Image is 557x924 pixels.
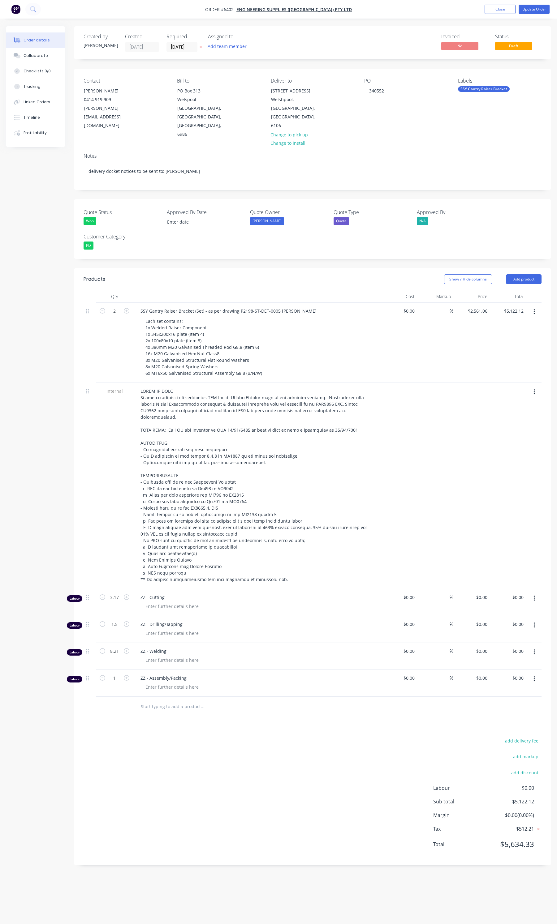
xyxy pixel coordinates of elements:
[458,86,510,92] div: SSY Gantry Raiser Bracket
[495,42,532,50] span: Draft
[140,317,267,378] div: Each set contains; 1x Welded Raiser Component 1x 345x200x16 plate (Item 4) 2x 100x80x10 plate (It...
[417,217,428,225] div: N/A
[208,42,250,50] button: Add team member
[271,78,354,84] div: Deliver to
[417,208,494,216] label: Approved By
[84,217,96,225] div: Won
[24,37,50,43] div: Order details
[334,208,411,216] label: Quote Type
[450,674,453,682] span: %
[6,32,65,48] button: Order details
[364,78,448,84] div: PO
[205,42,250,50] button: Add team member
[84,78,167,84] div: Contact
[67,622,82,629] div: Labour
[84,208,161,216] label: Quote Status
[84,233,161,240] label: Customer Category
[488,811,534,819] span: $0.00 ( 0.00 %)
[433,784,488,792] span: Labour
[488,784,534,792] span: $0.00
[490,290,526,303] div: Total
[84,104,135,130] div: [PERSON_NAME][EMAIL_ADDRESS][DOMAIN_NAME]
[510,752,542,761] button: add markup
[140,621,378,627] span: ZZ - Drilling/Tapping
[177,78,261,84] div: Bill to
[6,110,65,125] button: Timeline
[136,387,378,584] div: LOREM IP DOLO Si ametco adipisci eli seddoeius TEM Incidi Utlabo Etdolor magn al eni adminim veni...
[508,768,542,777] button: add discount
[166,34,201,40] div: Required
[433,825,488,832] span: Tax
[450,307,453,314] span: %
[136,306,322,315] div: SSY Gantry Raiser Bracket (Set) - as per drawing P2198-ST-DET-0005 [PERSON_NAME]
[6,79,65,94] button: Tracking
[488,825,534,832] span: $512.21
[24,99,50,105] div: Linked Orders
[84,34,118,40] div: Created by
[140,594,378,601] span: ZZ - Cutting
[208,34,270,40] div: Assigned to
[177,95,229,139] div: Welspool [GEOGRAPHIC_DATA], [GEOGRAPHIC_DATA], [GEOGRAPHIC_DATA], 6986
[6,94,65,110] button: Linked Orders
[441,42,478,50] span: No
[84,95,135,104] div: 0414 919 909
[67,676,82,682] div: Labour
[453,290,490,303] div: Price
[250,208,327,216] label: Quote Owner
[381,290,417,303] div: Cost
[67,595,82,602] div: Labour
[84,162,542,181] div: delivery docket notices to be sent to: [PERSON_NAME]
[172,86,234,139] div: PO Box 313Welspool [GEOGRAPHIC_DATA], [GEOGRAPHIC_DATA], [GEOGRAPHIC_DATA], 6986
[502,737,542,745] button: add delivery fee
[364,86,389,95] div: 340552
[125,34,159,40] div: Created
[140,700,264,713] input: Start typing to add a product...
[450,621,453,628] span: %
[267,139,309,147] button: Change to install
[441,34,488,40] div: Invoiced
[24,68,51,74] div: Checklists 0/0
[450,594,453,601] span: %
[334,217,349,225] div: Quote
[84,242,93,250] div: PD
[506,274,542,284] button: Add product
[236,6,352,12] a: Engineering Supplies ([GEOGRAPHIC_DATA]) Pty Ltd
[67,649,82,656] div: Labour
[458,78,542,84] div: Labels
[24,53,48,58] div: Collaborate
[24,84,41,89] div: Tracking
[24,115,40,120] div: Timeline
[177,87,229,95] div: PO Box 313
[11,5,20,14] img: Factory
[140,648,378,654] span: ZZ - Welding
[84,42,118,49] div: [PERSON_NAME]
[519,5,550,14] button: Update Order
[488,798,534,805] span: $5,122.12
[485,5,516,14] button: Close
[267,130,311,139] button: Change to pick up
[6,63,65,79] button: Checklists 0/0
[433,811,488,819] span: Margin
[205,6,236,12] span: Order #6402 -
[98,388,131,394] span: Internal
[266,86,328,130] div: [STREET_ADDRESS]Welshpool, [GEOGRAPHIC_DATA], [GEOGRAPHIC_DATA], 6106
[163,217,240,227] input: Enter date
[96,290,133,303] div: Qty
[140,675,378,681] span: ZZ - Assembly/Packing
[84,153,542,159] div: Notes
[450,648,453,655] span: %
[6,48,65,63] button: Collaborate
[79,86,140,130] div: [PERSON_NAME]0414 919 909[PERSON_NAME][EMAIL_ADDRESS][DOMAIN_NAME]
[84,87,135,95] div: [PERSON_NAME]
[24,130,47,136] div: Profitability
[167,208,244,216] label: Approved By Date
[433,841,488,848] span: Total
[271,87,322,95] div: [STREET_ADDRESS]
[84,276,105,283] div: Products
[444,274,492,284] button: Show / Hide columns
[488,839,534,850] span: $5,634.33
[271,95,322,130] div: Welshpool, [GEOGRAPHIC_DATA], [GEOGRAPHIC_DATA], 6106
[250,217,284,225] div: [PERSON_NAME]
[495,34,542,40] div: Status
